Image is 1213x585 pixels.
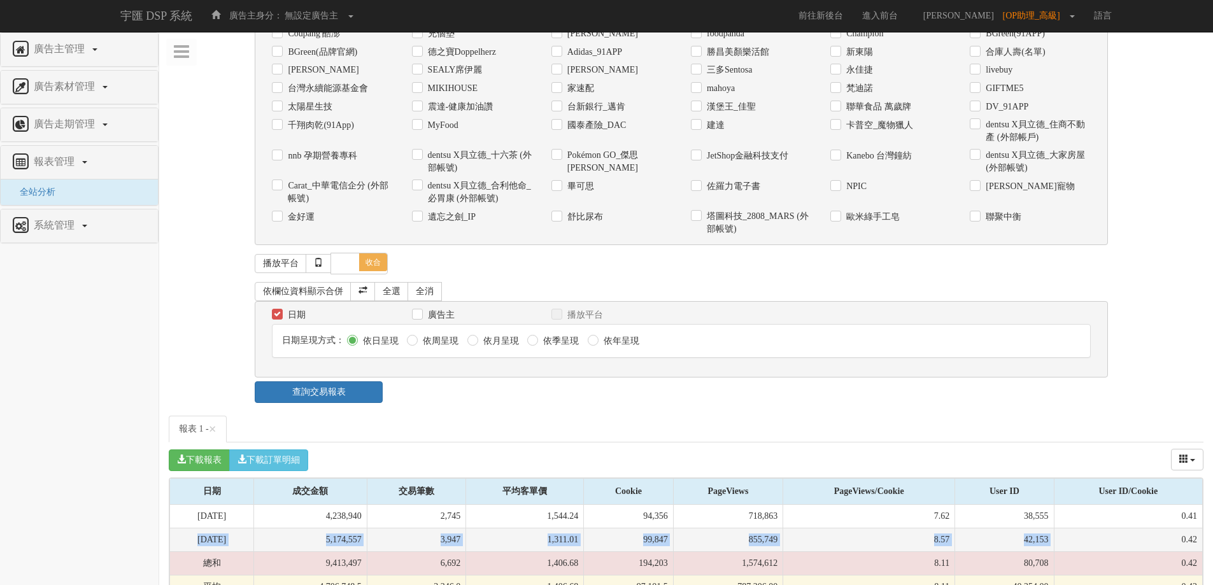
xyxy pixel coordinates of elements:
td: 42,153 [955,528,1054,551]
label: mahoya [704,82,735,95]
label: 廣告主 [425,309,455,321]
label: 歐米綠手工皂 [843,211,900,223]
label: Adidas_91APP [564,46,622,59]
label: 國泰產險_DAC [564,119,627,132]
label: Kanebo 台灣鐘紡 [843,150,912,162]
div: 日期 [170,479,253,504]
td: 5,174,557 [254,528,367,551]
label: JetShop金融科技支付 [704,150,788,162]
td: 8.57 [783,528,955,551]
label: 卡普空_魔物獵人 [843,119,913,132]
label: 勝昌美顏樂活館 [704,46,769,59]
a: 廣告素材管理 [10,77,148,97]
label: dentsu X貝立德_住商不動產 (外部帳戶) [982,118,1090,144]
label: 建達 [704,119,725,132]
td: 855,749 [673,528,783,551]
label: 新東陽 [843,46,873,59]
td: 4,238,940 [254,505,367,528]
a: 全選 [374,282,409,301]
label: SEALY席伊麗 [425,64,483,76]
span: [PERSON_NAME] [917,11,1000,20]
td: 1,574,612 [673,551,783,575]
div: PageViews [674,479,783,504]
a: 報表 1 - [169,416,227,442]
td: 38,555 [955,505,1054,528]
td: 0.42 [1054,528,1202,551]
label: [PERSON_NAME]寵物 [982,180,1074,193]
span: 廣告走期管理 [31,118,101,129]
label: 聯華食品 萬歲牌 [843,101,911,113]
span: 無設定廣告主 [285,11,338,20]
button: 下載訂單明細 [229,449,308,471]
label: BGreen(91APP) [982,27,1045,40]
button: columns [1171,449,1204,470]
a: 查詢交易報表 [255,381,383,403]
label: dentsu X貝立德_十六茶 (外部帳號) [425,149,532,174]
label: 遺忘之劍_IP [425,211,476,223]
td: 9,413,497 [254,551,367,575]
a: 廣告走期管理 [10,115,148,135]
label: 播放平台 [564,309,603,321]
label: 舒比尿布 [564,211,603,223]
td: 2,745 [367,505,465,528]
span: 日期呈現方式： [282,335,344,345]
td: 194,203 [584,551,673,575]
span: 廣告素材管理 [31,81,101,92]
td: [DATE] [170,528,254,551]
div: Cookie [584,479,672,504]
label: 金好運 [285,211,315,223]
div: User ID/Cookie [1054,479,1202,504]
label: nnb 孕期營養專科 [285,150,357,162]
td: 99,847 [584,528,673,551]
td: 7.62 [783,505,955,528]
label: BGreen(品牌官網) [285,46,357,59]
label: 依季呈現 [540,335,579,348]
td: 1,544.24 [466,505,584,528]
td: 94,356 [584,505,673,528]
td: 0.42 [1054,551,1202,575]
span: [OP助理_高級] [1003,11,1067,20]
label: Pokémon GO_傑思[PERSON_NAME] [564,149,672,174]
div: 成交金額 [254,479,367,504]
label: 家速配 [564,82,594,95]
td: 1,311.01 [466,528,584,551]
label: livebuy [982,64,1012,76]
label: 依日呈現 [360,335,399,348]
td: 1,406.68 [466,551,584,575]
a: 報表管理 [10,152,148,173]
label: 永佳捷 [843,64,873,76]
label: DV_91APP [982,101,1028,113]
label: Champion [843,27,883,40]
label: 塔圖科技_2808_MARS (外部帳號) [704,210,811,236]
div: 平均客單價 [466,479,583,504]
div: 交易筆數 [367,479,465,504]
label: [PERSON_NAME] [285,64,358,76]
span: 系統管理 [31,220,81,230]
a: 系統管理 [10,216,148,236]
td: 80,708 [955,551,1054,575]
button: 下載報表 [169,449,230,471]
label: dentsu X貝立德_大家房屋 (外部帳號) [982,149,1090,174]
td: 3,947 [367,528,465,551]
div: Columns [1171,449,1204,470]
label: dentsu X貝立德_合利他命_必胃康 (外部帳號) [425,180,532,205]
span: × [209,421,216,437]
label: 太陽星生技 [285,101,332,113]
label: 依月呈現 [480,335,519,348]
label: 漢堡王_佳聖 [704,101,756,113]
label: MIKIHOUSE [425,82,478,95]
label: 佐羅力電子書 [704,180,760,193]
label: foodpanda [704,27,744,40]
label: 梵迪諾 [843,82,873,95]
span: 收合 [359,253,387,271]
label: 千翔肉乾(91App) [285,119,353,132]
td: 718,863 [673,505,783,528]
label: 台新銀行_邁肯 [564,101,625,113]
div: PageViews/Cookie [783,479,954,504]
label: 依周呈現 [420,335,458,348]
div: User ID [955,479,1053,504]
label: 德之寶Doppelherz [425,46,496,59]
span: 報表管理 [31,156,81,167]
label: GIFTME5 [982,82,1023,95]
label: 震達-健康加油讚 [425,101,493,113]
